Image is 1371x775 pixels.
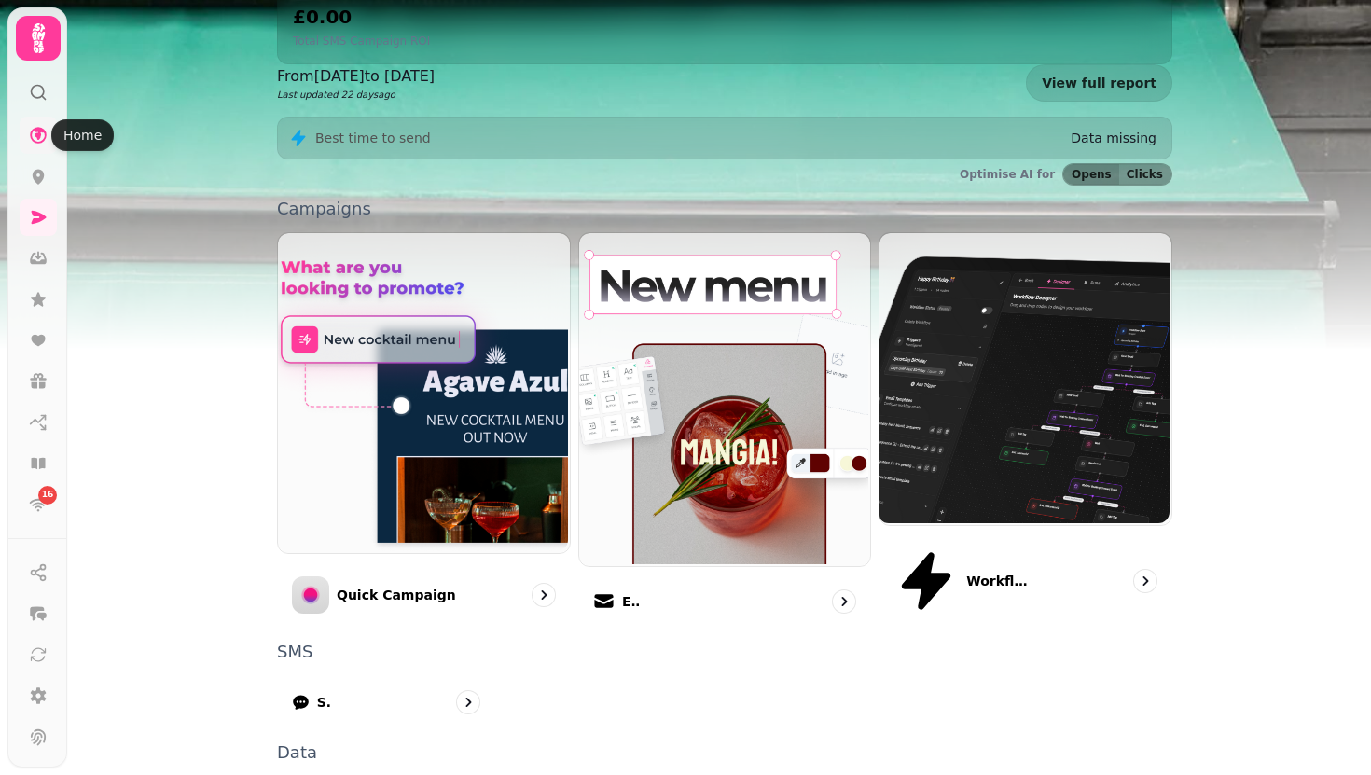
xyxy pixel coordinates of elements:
button: Opens [1063,164,1119,185]
p: Total SMS Campaign ROI [293,34,430,48]
img: Workflows (beta) [878,231,1170,523]
p: Workflows (beta) [966,572,1028,590]
span: Clicks [1127,169,1163,180]
a: View full report [1026,64,1172,102]
span: Opens [1072,169,1112,180]
svg: go to [1136,572,1155,590]
span: 16 [42,489,54,502]
p: Data [277,744,1172,761]
div: Home [51,119,114,151]
img: Quick Campaign [276,231,568,551]
p: SMS [317,693,331,712]
svg: go to [534,586,553,604]
button: Clicks [1119,164,1171,185]
p: Data missing [1071,129,1156,147]
h2: £0.00 [293,4,430,30]
p: Best time to send [315,129,431,147]
a: Quick CampaignQuick Campaign [277,232,571,629]
img: Email [577,231,869,564]
p: From [DATE] to [DATE] [277,65,435,88]
a: 16 [20,486,57,523]
a: SMS [277,675,495,729]
p: Optimise AI for [960,167,1055,182]
p: Last updated 22 days ago [277,88,435,102]
svg: go to [459,693,478,712]
svg: go to [835,592,853,611]
p: Quick Campaign [337,586,456,604]
a: EmailEmail [578,232,872,629]
p: SMS [277,644,1172,660]
a: Workflows (beta)Workflows (beta) [879,232,1172,629]
p: Campaigns [277,201,1172,217]
p: Email [622,592,641,611]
